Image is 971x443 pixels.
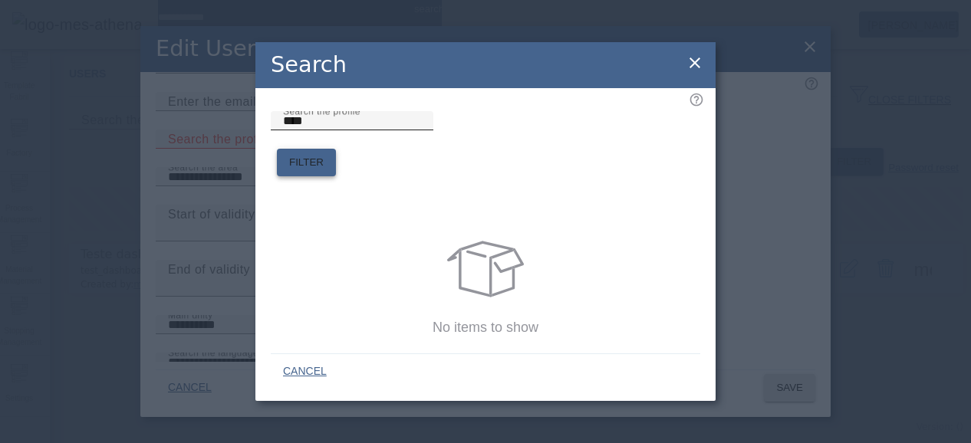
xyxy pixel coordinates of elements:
[271,48,347,81] h2: Search
[271,358,339,386] button: CANCEL
[277,149,336,176] button: FILTER
[283,364,327,379] span: CANCEL
[289,155,324,170] span: FILTER
[283,106,360,116] mat-label: Search the profile
[275,317,696,338] p: No items to show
